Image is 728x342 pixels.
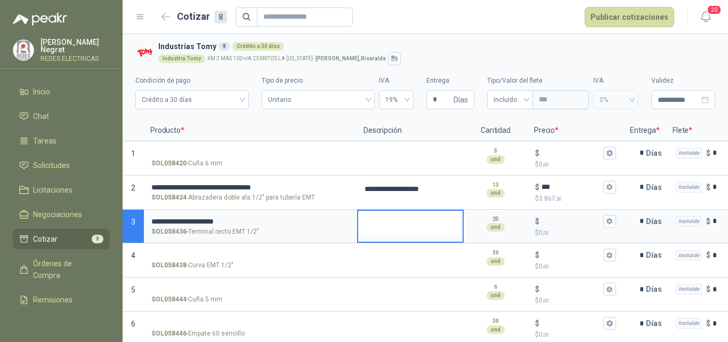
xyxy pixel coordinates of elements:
p: Cantidad [464,120,528,141]
button: $$0,00 [603,283,616,296]
span: ,00 [543,162,549,168]
span: 19% [385,92,407,108]
p: $ [535,330,616,340]
button: $$3.867,50 [603,181,616,194]
span: Días [454,91,468,109]
span: 20 [707,5,722,15]
input: SOL058436-Terminal recto EMT 1/2" [151,218,350,226]
label: Validez [651,76,715,86]
p: Días [646,142,666,164]
input: SOL058420-Cuña 6 mm [151,149,350,157]
p: - Cuña 6 mm [151,158,222,169]
span: ,00 [543,298,549,304]
div: und [487,325,505,334]
span: ,00 [543,264,549,269]
div: Incluido [676,148,702,158]
div: Industria Tomy [158,54,205,63]
p: $ [535,160,616,170]
p: $ [535,228,616,238]
input: $$0,00 [541,285,601,293]
a: Negociaciones [13,204,110,225]
span: Chat [33,110,49,122]
p: [PERSON_NAME] Negret [41,38,110,53]
p: Descripción [357,120,464,141]
a: Configuración [13,314,110,335]
strong: [PERSON_NAME] , Risaralda [316,55,386,61]
span: Incluido [494,92,527,108]
span: Tareas [33,135,56,147]
span: 4 [131,251,135,260]
label: Tipo de precio [262,76,374,86]
span: ,50 [555,196,562,202]
span: Negociaciones [33,209,82,220]
p: $ [706,317,710,329]
input: SOL058446-Empate 60 sencillo [151,320,350,328]
p: $ [535,147,539,159]
div: Incluido [676,318,702,329]
span: 0 [539,297,549,304]
div: Incluido [676,182,702,193]
div: und [487,223,505,232]
p: 6 [494,283,497,291]
p: REDES ELECTRICAS [41,55,110,62]
input: SOL058444-Cuña 5 mm [151,285,350,293]
p: - Cuña 5 mm [151,295,222,305]
span: 0 [539,229,549,236]
span: Solicitudes [33,160,70,171]
label: Condición de pago [135,76,249,86]
p: $ [706,216,710,227]
a: Remisiones [13,290,110,310]
a: Licitaciones [13,180,110,200]
span: 0 [539,263,549,270]
p: $ [535,296,616,306]
span: 8 [92,235,103,243]
span: ,00 [543,332,549,338]
div: Incluido [676,284,702,295]
strong: SOL058438 [151,260,187,271]
input: $$0,00 [541,149,601,157]
div: 8 [214,11,227,23]
label: IVA [593,76,638,86]
p: Días [646,177,666,198]
strong: SOL058446 [151,329,187,339]
button: 20 [696,7,715,27]
div: und [487,291,505,300]
p: Días [646,211,666,232]
input: $$0,00 [541,217,601,225]
p: 13 [492,181,499,189]
p: $ [535,317,539,329]
label: Entrega [426,76,474,86]
p: $ [706,283,710,295]
strong: SOL058436 [151,227,187,237]
span: 6 [131,320,135,328]
strong: SOL058444 [151,295,187,305]
span: Inicio [33,86,50,98]
p: $ [535,216,539,227]
a: Tareas [13,131,110,151]
strong: SOL058420 [151,158,187,169]
p: Entrega [624,120,666,141]
span: Crédito a 30 días [142,92,242,108]
p: - Empate 60 sencillo [151,329,245,339]
h2: Cotizar [177,9,227,24]
div: 8 [219,42,230,51]
p: Días [646,244,666,266]
p: $ [535,249,539,261]
span: Cotizar [33,233,58,245]
div: Incluido [676,250,702,261]
img: Company Logo [135,44,154,62]
input: $$0,00 [541,320,601,328]
p: $ [706,147,710,159]
label: IVA [379,76,414,86]
img: Logo peakr [13,13,67,26]
p: - Curva EMT 1/2" [151,260,233,271]
p: $ [535,283,539,295]
input: SOL058438-Curva EMT 1/2" [151,251,350,259]
p: $ [535,261,616,272]
div: Incluido [676,216,702,227]
p: 5 [494,147,497,155]
span: 0% [600,92,632,108]
p: $ [535,194,616,204]
label: Tipo/Valor del flete [487,76,589,86]
input: $$0,00 [541,251,601,259]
